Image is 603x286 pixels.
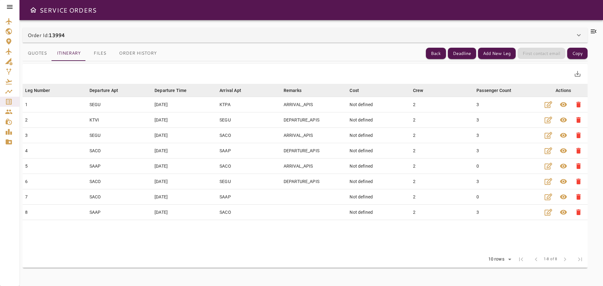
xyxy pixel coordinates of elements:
td: [DATE] [152,143,217,159]
td: 0 [474,189,539,205]
div: Leg Number [25,87,50,94]
button: Quotes [23,46,52,61]
button: Edit Leg [541,128,556,143]
td: SEGU [217,112,281,128]
td: 3 [474,174,539,189]
td: [DATE] [152,205,217,220]
button: Back [426,48,446,59]
td: DEPARTURE_APIS [281,174,347,189]
div: 10 rows [484,255,513,264]
td: SACO [217,159,281,174]
button: Delete Leg [571,112,586,127]
div: Passenger Count [476,87,511,94]
td: 0 [474,159,539,174]
td: SEGU [87,97,152,112]
td: Not defined [347,143,410,159]
span: First Page [513,252,529,267]
span: visibility [560,178,567,185]
div: basic tabs example [23,46,162,61]
span: visibility [560,132,567,139]
span: visibility [560,147,567,154]
td: 3 [474,112,539,128]
div: Order Id:13994 [23,28,588,43]
b: 13994 [49,31,65,39]
td: SACO [217,205,281,220]
span: Crew [413,87,432,94]
button: Open drawer [27,4,40,16]
span: Last Page [573,252,588,267]
td: 2 [410,159,474,174]
td: SAAP [217,189,281,205]
td: KTVI [87,112,152,128]
td: Not defined [347,112,410,128]
button: Files [86,46,114,61]
button: Leg Details [556,112,571,127]
button: Leg Details [556,205,571,220]
td: SAAP [87,205,152,220]
span: delete [575,178,582,185]
td: [DATE] [152,112,217,128]
span: Remarks [284,87,310,94]
span: save_alt [574,70,581,78]
td: [DATE] [152,174,217,189]
td: [DATE] [152,97,217,112]
button: Edit Leg [541,143,556,158]
span: Cost [350,87,367,94]
button: Leg Details [556,174,571,189]
td: Not defined [347,205,410,220]
button: Delete Leg [571,143,586,158]
td: 2 [410,128,474,143]
td: 1 [23,97,87,112]
button: Add New Leg [478,48,516,59]
button: Delete Leg [571,205,586,220]
div: Remarks [284,87,301,94]
button: Itinerary [52,46,86,61]
td: DEPARTURE_APIS [281,143,347,159]
td: 2 [410,143,474,159]
td: Not defined [347,189,410,205]
td: 3 [474,128,539,143]
span: visibility [560,116,567,124]
span: delete [575,162,582,170]
td: ARRIVAL_APIS [281,97,347,112]
button: Leg Details [556,143,571,158]
td: Not defined [347,128,410,143]
td: 6 [23,174,87,189]
span: delete [575,147,582,154]
span: 1-8 of 8 [544,256,557,262]
h6: SERVICE ORDERS [40,5,96,15]
td: SACO [87,189,152,205]
td: 2 [410,112,474,128]
span: visibility [560,162,567,170]
button: Edit Leg [541,112,556,127]
button: Delete Leg [571,189,586,204]
span: Next Page [557,252,573,267]
button: Export [570,66,585,81]
td: [DATE] [152,189,217,205]
td: 2 [410,205,474,220]
p: Order Id: [28,31,65,39]
span: Departure Apt [90,87,126,94]
button: Edit Leg [541,174,556,189]
td: SEGU [87,128,152,143]
span: visibility [560,101,567,108]
td: KTPA [217,97,281,112]
td: ARRIVAL_APIS [281,159,347,174]
button: Edit Leg [541,189,556,204]
td: 3 [474,97,539,112]
td: SACO [217,128,281,143]
button: Delete Leg [571,97,586,112]
td: 3 [23,128,87,143]
td: 2 [23,112,87,128]
button: Order History [114,46,162,61]
td: Not defined [347,159,410,174]
td: ARRIVAL_APIS [281,128,347,143]
td: [DATE] [152,159,217,174]
button: Leg Details [556,97,571,112]
span: delete [575,116,582,124]
div: Departure Time [155,87,187,94]
span: visibility [560,193,567,201]
td: 8 [23,205,87,220]
span: delete [575,208,582,216]
td: 3 [474,205,539,220]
